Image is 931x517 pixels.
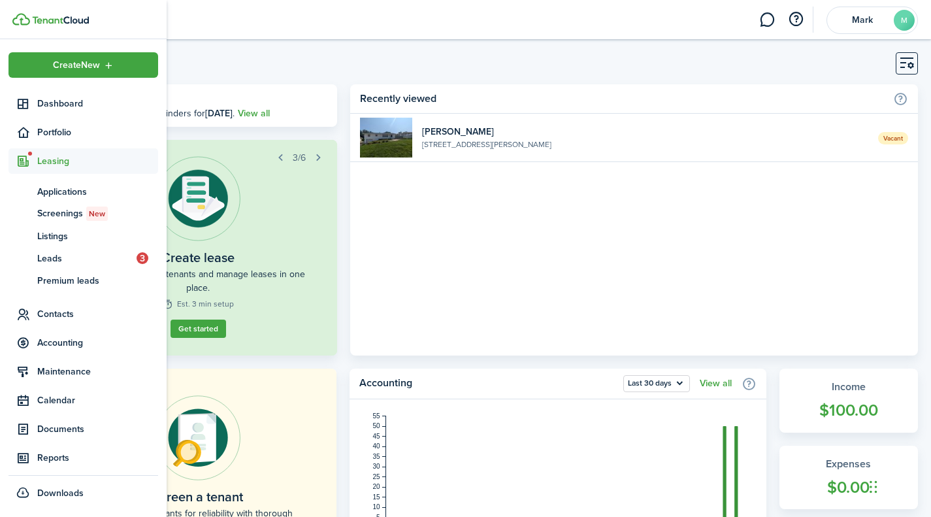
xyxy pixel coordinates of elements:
span: Accounting [37,336,158,350]
span: Portfolio [37,125,158,139]
button: Next step [309,148,327,167]
a: Get started [171,320,226,338]
a: View all [700,378,732,389]
tspan: 15 [372,493,380,501]
span: Applications [37,185,158,199]
button: Open resource center [785,8,807,31]
span: Reports [37,451,158,465]
widget-step-time: Est. 3 min setup [163,298,234,310]
tspan: 50 [372,422,380,429]
span: Calendar [37,393,158,407]
widget-step-title: Create lease [161,248,235,267]
button: Prev step [271,148,289,167]
a: Income$100.00 [779,369,919,433]
img: TenantCloud [32,16,89,24]
img: Online payments [155,395,240,480]
widget-stats-title: Income [792,379,906,395]
span: Vacant [878,132,908,144]
home-widget-title: Recently viewed [360,91,887,107]
b: [DATE] [205,107,233,120]
span: New [89,208,105,220]
button: Open menu [8,52,158,78]
widget-stats-count: $100.00 [792,398,906,423]
h3: [DATE], [DATE] [95,91,327,107]
span: Leads [37,252,137,265]
avatar-text: M [894,10,915,31]
tspan: 30 [372,463,380,470]
span: Leasing [37,154,158,168]
button: Customise [896,52,918,75]
a: Premium leads [8,269,158,292]
a: Listings [8,225,158,247]
tspan: 40 [372,442,380,450]
span: Premium leads [37,274,158,288]
a: View all [238,107,270,120]
a: ScreeningsNew [8,203,158,225]
a: Reports [8,445,158,471]
span: Documents [37,422,158,436]
span: Contacts [37,307,158,321]
widget-stats-count: $0.00 [792,475,906,500]
tspan: 55 [372,412,380,420]
tspan: 45 [372,433,380,440]
a: Leads3 [8,247,158,269]
span: Maintenance [37,365,158,378]
a: Dashboard [8,91,158,116]
span: Create New [53,61,100,70]
span: 3 [137,252,148,264]
tspan: 20 [372,483,380,490]
button: Open menu [623,375,690,392]
img: 1 [360,118,412,158]
span: 3/6 [293,151,306,165]
widget-list-item-description: [STREET_ADDRESS][PERSON_NAME] [422,139,868,150]
img: Lease [155,156,240,241]
a: Messaging [755,3,779,37]
widget-stats-title: Expenses [792,456,906,472]
span: Mark [836,16,889,25]
tspan: 25 [372,473,380,480]
a: Applications [8,180,158,203]
span: Listings [37,229,158,243]
widget-step-description: Create a lease for tenants and manage leases in one place. [88,267,308,295]
a: Expenses$0.00 [779,446,919,510]
tspan: 35 [372,453,380,460]
widget-list-item-title: [PERSON_NAME] [422,125,868,139]
img: TenantCloud [12,13,30,25]
span: Downloads [37,486,84,500]
iframe: Chat Widget [866,454,931,517]
span: Screenings [37,207,158,221]
button: Last 30 days [623,375,690,392]
tspan: 10 [372,503,380,510]
home-widget-title: Accounting [359,375,617,392]
span: Dashboard [37,97,158,110]
div: Drag [870,467,877,507]
home-placeholder-title: Screen a tenant [152,487,243,507]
